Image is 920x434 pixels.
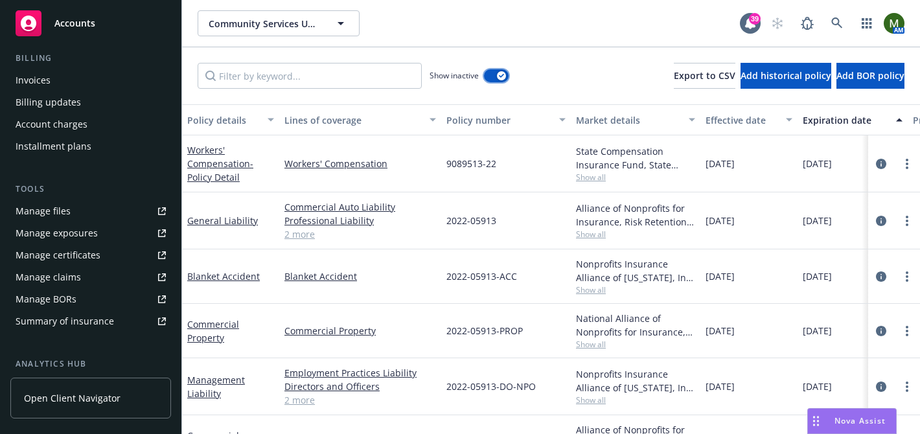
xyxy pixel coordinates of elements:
a: 2 more [284,227,436,241]
button: Add historical policy [741,63,831,89]
input: Filter by keyword... [198,63,422,89]
div: Tools [10,183,171,196]
a: Switch app [854,10,880,36]
span: [DATE] [706,380,735,393]
span: Add historical policy [741,69,831,82]
div: Market details [576,113,681,127]
span: 2022-05913-ACC [446,269,517,283]
span: Add BOR policy [836,69,904,82]
span: 2022-05913 [446,214,496,227]
a: Commercial Auto Liability [284,200,436,214]
div: Installment plans [16,136,91,157]
div: Analytics hub [10,358,171,371]
a: more [899,213,915,229]
a: Search [824,10,850,36]
div: State Compensation Insurance Fund, State Compensation Insurance Fund (SCIF) [576,144,695,172]
div: Manage claims [16,267,81,288]
a: General Liability [187,214,258,227]
a: Summary of insurance [10,311,171,332]
a: Management Liability [187,374,245,400]
a: Manage files [10,201,171,222]
div: Policy number [446,113,551,127]
span: Export to CSV [674,69,735,82]
span: Open Client Navigator [24,391,121,405]
button: Nova Assist [807,408,897,434]
a: Workers' Compensation [187,144,253,183]
a: Manage BORs [10,289,171,310]
div: Invoices [16,70,51,91]
button: Export to CSV [674,63,735,89]
a: circleInformation [873,213,889,229]
span: Show all [576,229,695,240]
div: Policy details [187,113,260,127]
span: Show all [576,172,695,183]
a: 2 more [284,393,436,407]
button: Policy details [182,104,279,135]
span: Accounts [54,18,95,29]
span: 2022-05913-DO-NPO [446,380,536,393]
a: Blanket Accident [187,270,260,282]
button: Effective date [700,104,798,135]
a: circleInformation [873,269,889,284]
span: [DATE] [706,324,735,337]
span: - Policy Detail [187,157,253,183]
span: [DATE] [706,214,735,227]
a: circleInformation [873,323,889,339]
span: Nova Assist [834,415,886,426]
button: Lines of coverage [279,104,441,135]
div: National Alliance of Nonprofits for Insurance, Inc., Nonprofits Insurance Alliance of [US_STATE],... [576,312,695,339]
img: photo [884,13,904,34]
span: Show all [576,284,695,295]
div: Manage BORs [16,289,76,310]
span: [DATE] [803,214,832,227]
div: 39 [749,13,761,25]
div: Expiration date [803,113,888,127]
span: [DATE] [803,380,832,393]
button: Community Services Unlimited [198,10,360,36]
div: Billing updates [16,92,81,113]
span: [DATE] [706,157,735,170]
a: Start snowing [765,10,790,36]
a: Invoices [10,70,171,91]
div: Effective date [706,113,778,127]
a: more [899,379,915,394]
span: Show all [576,394,695,405]
a: Report a Bug [794,10,820,36]
a: Account charges [10,114,171,135]
span: 2022-05913-PROP [446,324,523,337]
button: Market details [571,104,700,135]
div: Nonprofits Insurance Alliance of [US_STATE], Inc. (NIAC) [576,257,695,284]
a: Manage claims [10,267,171,288]
button: Expiration date [798,104,908,135]
a: more [899,156,915,172]
a: Commercial Property [284,324,436,337]
span: Show all [576,339,695,350]
a: more [899,269,915,284]
a: Workers' Compensation [284,157,436,170]
span: [DATE] [803,157,832,170]
a: Directors and Officers [284,380,436,393]
a: Professional Liability [284,214,436,227]
a: circleInformation [873,379,889,394]
a: Employment Practices Liability [284,366,436,380]
span: [DATE] [803,269,832,283]
span: 9089513-22 [446,157,496,170]
span: Community Services Unlimited [209,17,321,30]
a: Manage exposures [10,223,171,244]
div: Lines of coverage [284,113,422,127]
div: Summary of insurance [16,311,114,332]
span: [DATE] [706,269,735,283]
div: Nonprofits Insurance Alliance of [US_STATE], Inc. (NIAC) [576,367,695,394]
div: Manage files [16,201,71,222]
a: Blanket Accident [284,269,436,283]
button: Add BOR policy [836,63,904,89]
div: Billing [10,52,171,65]
div: Alliance of Nonprofits for Insurance, Risk Retention Group, Inc., Nonprofits Insurance Alliance o... [576,201,695,229]
a: circleInformation [873,156,889,172]
div: Drag to move [808,409,824,433]
div: Manage exposures [16,223,98,244]
a: Installment plans [10,136,171,157]
a: Commercial Property [187,318,239,344]
a: more [899,323,915,339]
span: Show inactive [430,70,479,81]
